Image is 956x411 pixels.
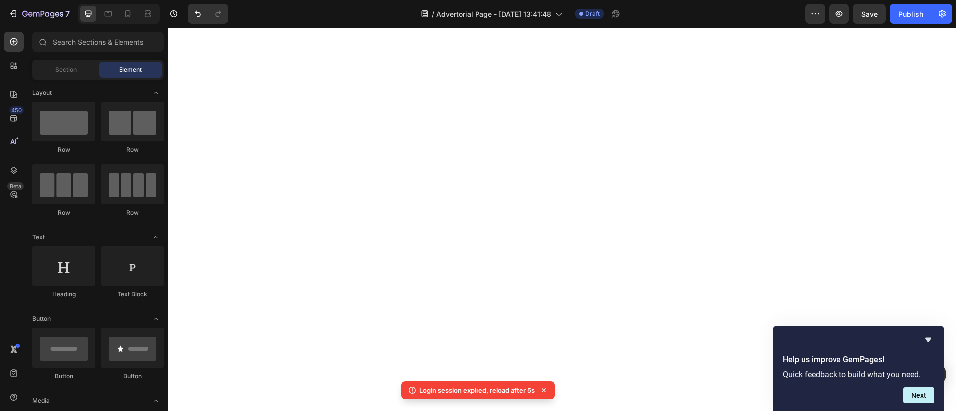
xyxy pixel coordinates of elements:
span: Toggle open [148,311,164,327]
iframe: Design area [168,28,956,411]
button: Next question [903,387,934,403]
span: Toggle open [148,229,164,245]
span: Layout [32,88,52,97]
div: 450 [9,106,24,114]
span: Draft [585,9,600,18]
p: 7 [65,8,70,20]
button: Hide survey [922,334,934,346]
div: Row [32,208,95,217]
span: Section [55,65,77,74]
span: Toggle open [148,85,164,101]
button: Publish [890,4,932,24]
p: Quick feedback to build what you need. [783,370,934,379]
button: 7 [4,4,74,24]
div: Button [32,372,95,381]
span: Save [861,10,878,18]
div: Heading [32,290,95,299]
span: / [432,9,434,19]
span: Element [119,65,142,74]
span: Text [32,233,45,242]
div: Row [101,145,164,154]
p: Login session expired, reload after 5s [419,385,535,395]
div: Text Block [101,290,164,299]
button: Save [853,4,886,24]
input: Search Sections & Elements [32,32,164,52]
span: Media [32,396,50,405]
span: Toggle open [148,393,164,409]
div: Help us improve GemPages! [783,334,934,403]
span: Button [32,314,51,323]
span: Advertorial Page - [DATE] 13:41:48 [436,9,551,19]
div: Button [101,372,164,381]
div: Beta [7,182,24,190]
div: Publish [898,9,923,19]
div: Row [101,208,164,217]
div: Row [32,145,95,154]
div: Undo/Redo [188,4,228,24]
h2: Help us improve GemPages! [783,354,934,366]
